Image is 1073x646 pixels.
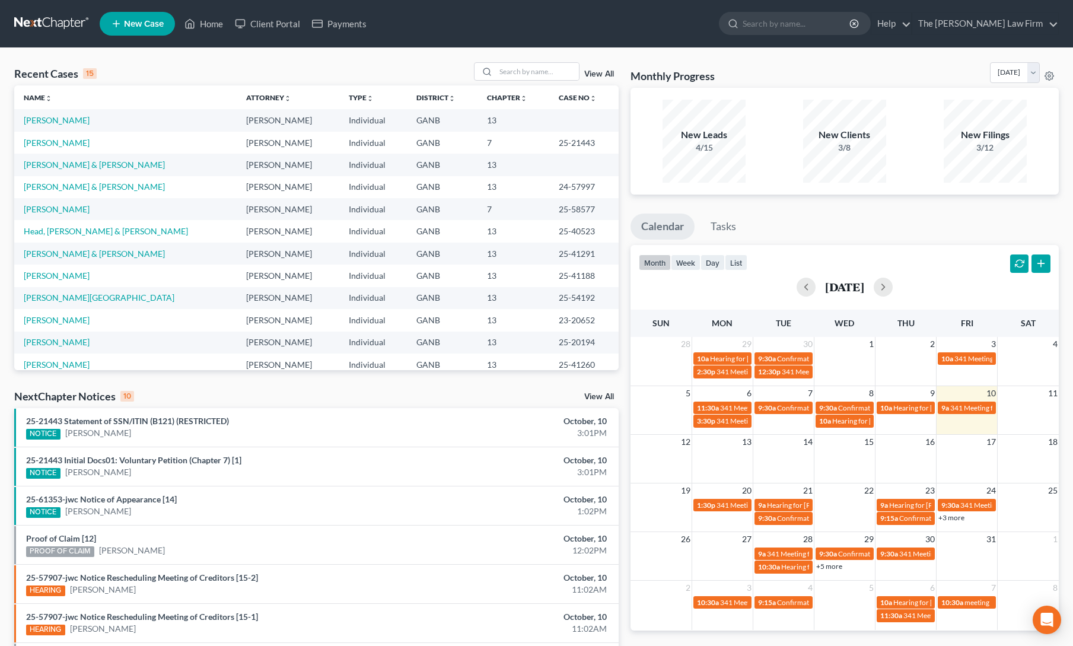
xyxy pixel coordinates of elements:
[697,501,715,510] span: 1:30p
[929,337,936,351] span: 2
[24,292,174,303] a: [PERSON_NAME][GEOGRAPHIC_DATA]
[863,483,875,498] span: 22
[938,513,964,522] a: +3 more
[83,68,97,79] div: 15
[802,337,814,351] span: 30
[284,95,291,102] i: unfold_more
[782,367,889,376] span: 341 Meeting for [PERSON_NAME]
[477,198,549,220] td: 7
[1052,337,1059,351] span: 4
[407,220,477,242] td: GANB
[237,287,339,309] td: [PERSON_NAME]
[758,354,776,363] span: 9:30a
[832,416,925,425] span: Hearing for [PERSON_NAME]
[941,501,959,510] span: 9:30a
[65,427,131,439] a: [PERSON_NAME]
[26,468,61,479] div: NOTICE
[802,483,814,498] span: 21
[803,128,886,142] div: New Clients
[26,507,61,518] div: NOTICE
[717,416,823,425] span: 341 Meeting for [PERSON_NAME]
[741,532,753,546] span: 27
[229,13,306,34] a: Client Portal
[663,128,746,142] div: New Leads
[367,95,374,102] i: unfold_more
[339,287,407,309] td: Individual
[24,204,90,214] a: [PERSON_NAME]
[26,494,177,504] a: 25-61353-jwc Notice of Appearance [14]
[421,466,607,478] div: 3:01PM
[14,389,134,403] div: NextChapter Notices
[70,623,136,635] a: [PERSON_NAME]
[816,562,842,571] a: +5 more
[880,403,892,412] span: 10a
[950,403,1057,412] span: 341 Meeting for [PERSON_NAME]
[1021,318,1036,328] span: Sat
[549,332,618,354] td: 25-20194
[741,483,753,498] span: 20
[758,501,766,510] span: 9a
[803,142,886,154] div: 3/8
[819,403,837,412] span: 9:30a
[1047,386,1059,400] span: 11
[349,93,374,102] a: Typeunfold_more
[26,533,96,543] a: Proof of Claim [12]
[868,386,875,400] span: 8
[1047,483,1059,498] span: 25
[680,337,692,351] span: 28
[24,359,90,370] a: [PERSON_NAME]
[421,611,607,623] div: October, 10
[237,132,339,154] td: [PERSON_NAME]
[477,132,549,154] td: 7
[697,598,719,607] span: 10:30a
[487,93,527,102] a: Chapterunfold_more
[725,254,747,271] button: list
[985,483,997,498] span: 24
[407,176,477,198] td: GANB
[868,337,875,351] span: 1
[421,494,607,505] div: October, 10
[700,214,747,240] a: Tasks
[339,243,407,265] td: Individual
[549,309,618,331] td: 23-20652
[237,265,339,287] td: [PERSON_NAME]
[24,160,165,170] a: [PERSON_NAME] & [PERSON_NAME]
[237,220,339,242] td: [PERSON_NAME]
[407,109,477,131] td: GANB
[26,625,65,635] div: HEARING
[590,95,597,102] i: unfold_more
[710,354,803,363] span: Hearing for [PERSON_NAME]
[880,501,888,510] span: 9a
[807,581,814,595] span: 4
[985,532,997,546] span: 31
[448,95,456,102] i: unfold_more
[944,128,1027,142] div: New Filings
[941,354,953,363] span: 10a
[897,318,915,328] span: Thu
[929,581,936,595] span: 6
[246,93,291,102] a: Attorneyunfold_more
[584,70,614,78] a: View All
[631,69,715,83] h3: Monthly Progress
[237,109,339,131] td: [PERSON_NAME]
[680,483,692,498] span: 19
[549,176,618,198] td: 24-57997
[339,265,407,287] td: Individual
[24,182,165,192] a: [PERSON_NAME] & [PERSON_NAME]
[880,598,892,607] span: 10a
[741,337,753,351] span: 29
[961,318,973,328] span: Fri
[819,416,831,425] span: 10a
[26,585,65,596] div: HEARING
[631,214,695,240] a: Calendar
[741,435,753,449] span: 13
[421,584,607,596] div: 11:02AM
[802,435,814,449] span: 14
[477,154,549,176] td: 13
[549,220,618,242] td: 25-40523
[45,95,52,102] i: unfold_more
[421,572,607,584] div: October, 10
[65,466,131,478] a: [PERSON_NAME]
[339,154,407,176] td: Individual
[237,198,339,220] td: [PERSON_NAME]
